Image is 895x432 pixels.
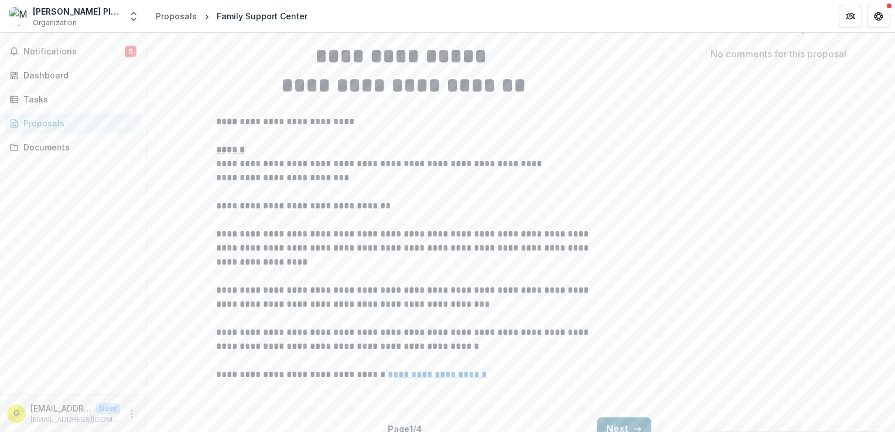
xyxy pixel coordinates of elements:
button: Partners [839,5,862,28]
button: Notifications6 [5,42,141,61]
p: No comments for this proposal [710,47,846,61]
button: Open entity switcher [125,5,142,28]
div: grants@madonnaplace.org [13,410,19,417]
div: Tasks [23,93,132,105]
a: Proposals [5,114,141,133]
a: Dashboard [5,66,141,85]
div: Proposals [23,117,132,129]
div: Proposals [156,10,197,22]
div: Family Support Center [217,10,308,22]
button: Get Help [867,5,890,28]
a: Documents [5,138,141,157]
button: More [125,407,139,421]
span: Notifications [23,47,125,57]
p: User [96,403,120,414]
div: [PERSON_NAME] Place, Inc. [33,5,121,18]
span: Organization [33,18,77,28]
p: [EMAIL_ADDRESS][DOMAIN_NAME] [30,402,91,414]
img: Madonna Place, Inc. [9,7,28,26]
nav: breadcrumb [151,8,312,25]
a: Tasks [5,90,141,109]
div: Documents [23,141,132,153]
div: Dashboard [23,69,132,81]
a: Proposals [151,8,201,25]
p: [EMAIL_ADDRESS][DOMAIN_NAME] [30,414,120,425]
span: 6 [125,46,136,57]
